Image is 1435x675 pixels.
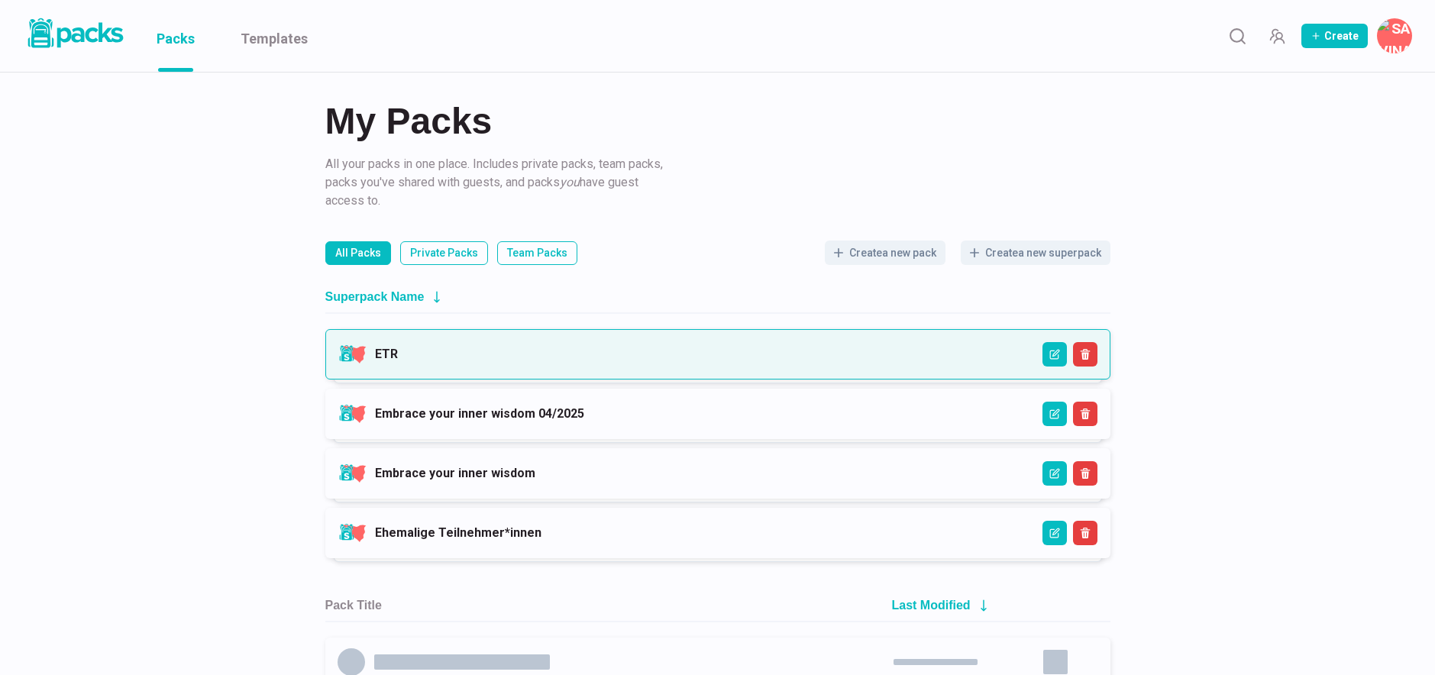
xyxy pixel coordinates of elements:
p: Team Packs [507,245,567,261]
button: Createa new superpack [961,241,1110,265]
button: Manage Team Invites [1262,21,1292,51]
button: Edit [1042,521,1067,545]
button: Edit [1042,402,1067,426]
p: Private Packs [410,245,478,261]
h2: Pack Title [325,598,382,612]
button: Delete Superpack [1073,521,1097,545]
button: Createa new pack [825,241,945,265]
i: you [560,175,580,189]
h2: Last Modified [892,598,971,612]
button: Savina Tilmann [1377,18,1412,53]
a: Packs logo [23,15,126,57]
button: Edit [1042,461,1067,486]
p: All your packs in one place. Includes private packs, team packs, packs you've shared with guests,... [325,155,669,210]
button: Search [1222,21,1252,51]
h2: Superpack Name [325,289,425,304]
button: Edit [1042,342,1067,367]
button: Delete Superpack [1073,342,1097,367]
img: Packs logo [23,15,126,51]
button: Delete Superpack [1073,461,1097,486]
h2: My Packs [325,103,1110,140]
button: Delete Superpack [1073,402,1097,426]
p: All Packs [335,245,381,261]
button: Create Pack [1301,24,1368,48]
